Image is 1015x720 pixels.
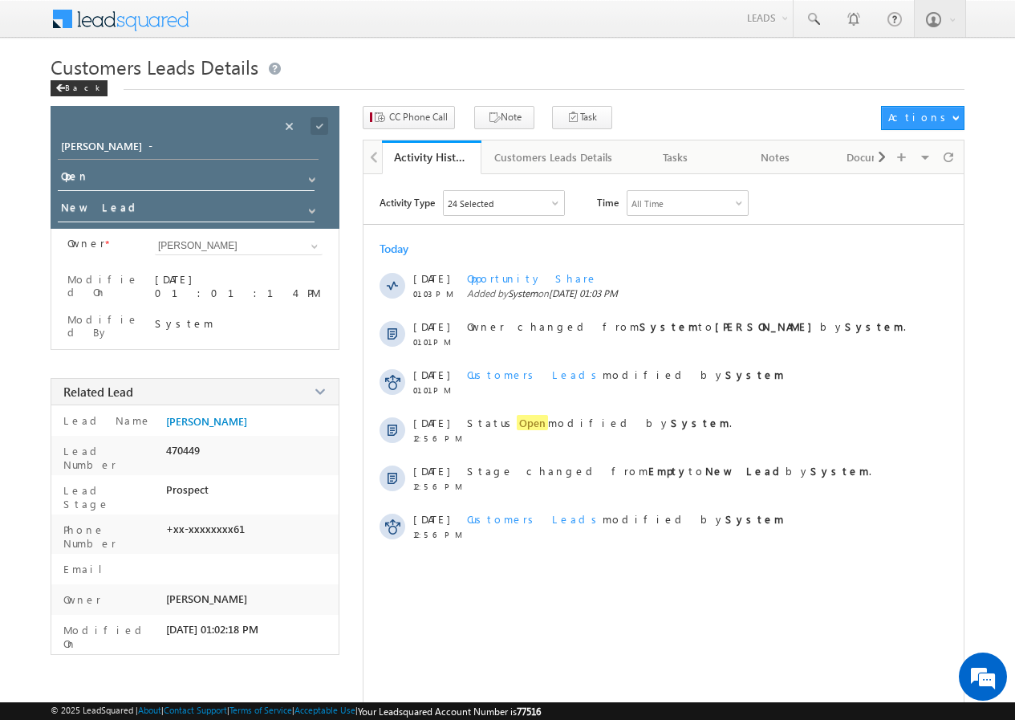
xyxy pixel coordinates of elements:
[552,106,612,129] button: Task
[166,592,247,605] span: [PERSON_NAME]
[838,148,911,167] div: Documents
[467,415,732,430] span: Status modified by .
[394,149,469,165] div: Activity History
[155,316,323,330] div: System
[413,512,449,526] span: [DATE]
[413,464,449,478] span: [DATE]
[59,623,160,650] label: Modified On
[166,444,200,457] span: 470449
[627,140,726,174] a: Tasks
[166,523,245,535] span: +xx-xxxxxxxx61
[166,623,258,636] span: [DATE] 01:02:18 PM
[51,705,541,718] span: © 2025 LeadSquared | | | | |
[726,140,826,174] a: Notes
[413,530,461,539] span: 12:56 PM
[300,199,320,215] a: Show All Items
[444,191,564,215] div: Owner Changed,Status Changed,Stage Changed,Source Changed,Notes & 19 more..
[517,706,541,718] span: 77516
[58,166,315,191] input: Status
[155,237,323,255] input: Type to Search
[413,271,449,285] span: [DATE]
[413,289,461,299] span: 01:03 PM
[51,54,258,79] span: Customers Leads Details
[725,512,784,526] strong: System
[21,148,293,481] textarea: Type your message and hit 'Enter'
[380,241,432,256] div: Today
[549,287,618,299] span: [DATE] 01:03 PM
[382,140,481,173] li: Activity History
[300,168,320,184] a: Show All Items
[517,415,548,430] span: Open
[888,110,952,124] div: Actions
[639,319,698,333] strong: System
[59,592,101,606] label: Owner
[83,84,270,105] div: Chat with us now
[467,319,906,333] span: Owner changed from to by .
[164,705,227,715] a: Contact Support
[725,368,784,381] strong: System
[739,148,811,167] div: Notes
[467,464,871,478] span: Stage changed from to by .
[59,562,115,576] label: Email
[467,271,598,285] span: Opportunity Share
[166,483,209,496] span: Prospect
[467,512,603,526] span: Customers Leads
[474,106,534,129] button: Note
[67,273,140,299] label: Modified On
[705,464,786,478] strong: New Lead
[648,464,688,478] strong: Empty
[58,137,319,160] input: Opportunity Name Opportunity Name
[413,482,461,491] span: 12:56 PM
[413,416,449,429] span: [DATE]
[380,190,435,214] span: Activity Type
[382,140,481,174] a: Activity History
[389,110,448,124] span: CC Phone Call
[413,319,449,333] span: [DATE]
[51,80,108,96] div: Back
[467,368,784,381] span: modified by
[63,384,133,400] span: Related Lead
[229,705,292,715] a: Terms of Service
[413,368,449,381] span: [DATE]
[166,415,247,428] a: [PERSON_NAME]
[155,272,323,299] div: [DATE] 01:01:14 PM
[59,444,160,471] label: Lead Number
[59,483,160,511] label: Lead Stage
[363,106,455,129] button: CC Phone Call
[508,287,538,299] span: System
[494,148,612,167] div: Customers Leads Details
[358,706,541,718] span: Your Leadsquared Account Number is
[826,140,925,174] a: Documents
[59,413,152,427] label: Lead Name
[263,8,302,47] div: Minimize live chat window
[448,198,493,209] div: 24 Selected
[631,198,664,209] div: All Time
[639,148,712,167] div: Tasks
[59,523,160,550] label: Phone Number
[413,337,461,347] span: 01:01 PM
[715,319,820,333] strong: [PERSON_NAME]
[881,106,964,130] button: Actions
[413,433,461,443] span: 12:56 PM
[671,416,729,429] strong: System
[481,140,627,174] a: Customers Leads Details
[467,287,934,299] span: Added by on
[67,237,105,250] label: Owner
[67,313,140,339] label: Modified By
[413,385,461,395] span: 01:01 PM
[302,238,323,254] a: Show All Items
[58,197,315,222] input: Stage
[467,512,784,526] span: modified by
[138,705,161,715] a: About
[810,464,869,478] strong: System
[597,190,619,214] span: Time
[27,84,67,105] img: d_60004797649_company_0_60004797649
[218,494,291,516] em: Start Chat
[294,705,355,715] a: Acceptable Use
[845,319,903,333] strong: System
[467,368,603,381] span: Customers Leads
